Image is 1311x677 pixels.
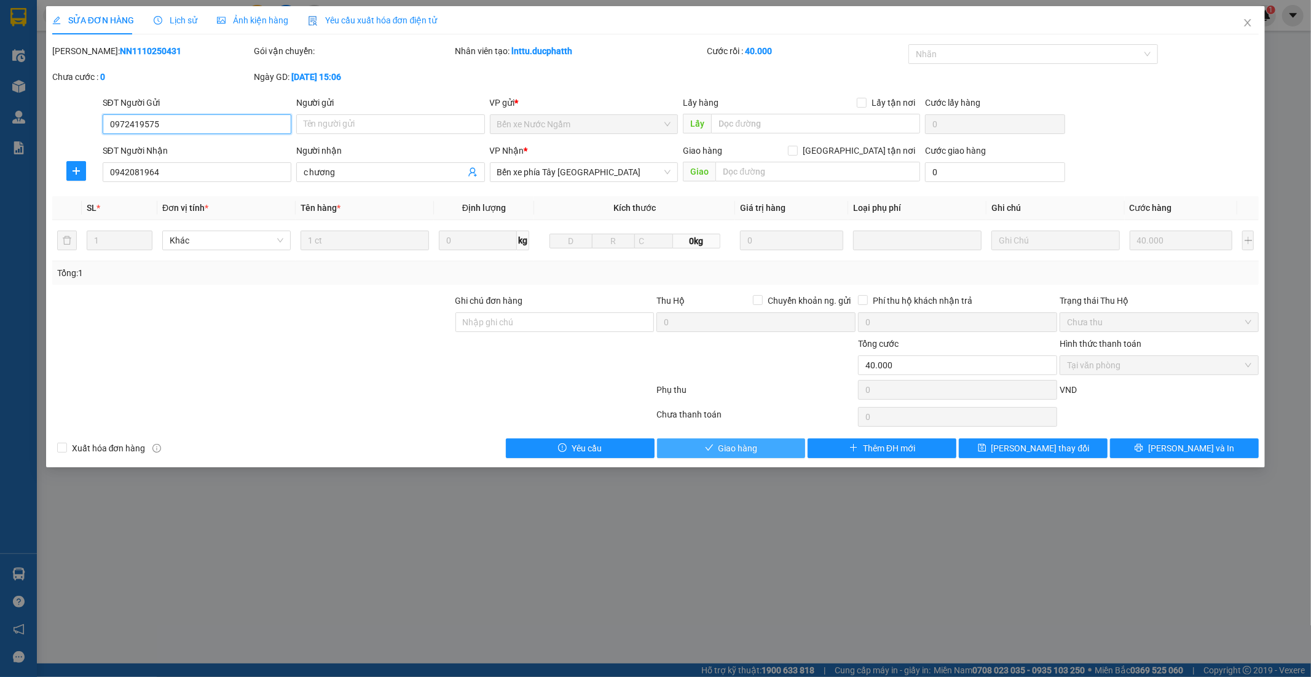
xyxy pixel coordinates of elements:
[673,234,720,248] span: 0kg
[1060,385,1077,395] span: VND
[683,98,718,108] span: Lấy hàng
[52,70,251,84] div: Chưa cước :
[1230,6,1265,41] button: Close
[868,294,977,307] span: Phí thu hộ khách nhận trả
[1067,313,1251,331] span: Chưa thu
[683,146,722,156] span: Giao hàng
[254,70,453,84] div: Ngày GD:
[120,46,181,56] b: NN1110250431
[656,383,857,405] div: Phụ thu
[66,161,86,181] button: plus
[296,96,485,109] div: Người gửi
[57,231,77,250] button: delete
[925,98,980,108] label: Cước lấy hàng
[986,196,1125,220] th: Ghi chú
[301,203,341,213] span: Tên hàng
[490,146,524,156] span: VP Nhận
[52,44,251,58] div: [PERSON_NAME]:
[67,166,85,176] span: plus
[925,162,1065,182] input: Cước giao hàng
[763,294,856,307] span: Chuyển khoản ng. gửi
[715,162,920,181] input: Dọc đường
[1148,441,1234,455] span: [PERSON_NAME] và In
[154,15,197,25] span: Lịch sử
[455,296,523,306] label: Ghi chú đơn hàng
[592,234,635,248] input: R
[52,16,61,25] span: edit
[740,231,843,250] input: 0
[978,443,986,453] span: save
[925,114,1065,134] input: Cước lấy hàng
[656,296,685,306] span: Thu Hộ
[301,231,429,250] input: VD: Bàn, Ghế
[154,16,162,25] span: clock-circle
[1130,203,1172,213] span: Cước hàng
[87,203,96,213] span: SL
[308,16,318,26] img: icon
[572,441,602,455] span: Yêu cầu
[634,234,673,248] input: C
[462,203,506,213] span: Định lượng
[718,441,758,455] span: Giao hàng
[103,144,291,157] div: SĐT Người Nhận
[506,438,655,458] button: exclamation-circleYêu cầu
[57,266,506,280] div: Tổng: 1
[858,339,899,349] span: Tổng cước
[959,438,1108,458] button: save[PERSON_NAME] thay đổi
[1135,443,1143,453] span: printer
[1060,339,1141,349] label: Hình thức thanh toán
[455,44,705,58] div: Nhân viên tạo:
[1060,294,1259,307] div: Trạng thái Thu Hộ
[254,44,453,58] div: Gói vận chuyển:
[798,144,920,157] span: [GEOGRAPHIC_DATA] tận nơi
[549,234,593,248] input: D
[745,46,772,56] b: 40.000
[849,443,858,453] span: plus
[490,96,679,109] div: VP gửi
[705,443,714,453] span: check
[867,96,920,109] span: Lấy tận nơi
[991,231,1120,250] input: Ghi Chú
[497,115,671,133] span: Bến xe Nước Ngầm
[613,203,656,213] span: Kích thước
[512,46,573,56] b: lnttu.ducphatth
[925,146,986,156] label: Cước giao hàng
[683,114,711,133] span: Lấy
[808,438,956,458] button: plusThêm ĐH mới
[291,72,341,82] b: [DATE] 15:06
[52,15,134,25] span: SỬA ĐƠN HÀNG
[497,163,671,181] span: Bến xe phía Tây Thanh Hóa
[683,162,715,181] span: Giao
[1067,356,1251,374] span: Tại văn phòng
[558,443,567,453] span: exclamation-circle
[707,44,906,58] div: Cước rồi :
[656,408,857,429] div: Chưa thanh toán
[517,231,529,250] span: kg
[170,231,283,250] span: Khác
[162,203,208,213] span: Đơn vị tính
[296,144,485,157] div: Người nhận
[848,196,986,220] th: Loại phụ phí
[1242,231,1254,250] button: plus
[1110,438,1259,458] button: printer[PERSON_NAME] và In
[740,203,785,213] span: Giá trị hàng
[217,16,226,25] span: picture
[468,167,478,177] span: user-add
[991,441,1090,455] span: [PERSON_NAME] thay đổi
[67,441,151,455] span: Xuất hóa đơn hàng
[152,444,161,453] span: info-circle
[103,96,291,109] div: SĐT Người Gửi
[657,438,806,458] button: checkGiao hàng
[100,72,105,82] b: 0
[308,15,438,25] span: Yêu cầu xuất hóa đơn điện tử
[217,15,288,25] span: Ảnh kiện hàng
[1130,231,1233,250] input: 0
[711,114,920,133] input: Dọc đường
[863,441,915,455] span: Thêm ĐH mới
[1243,18,1253,28] span: close
[455,312,655,332] input: Ghi chú đơn hàng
